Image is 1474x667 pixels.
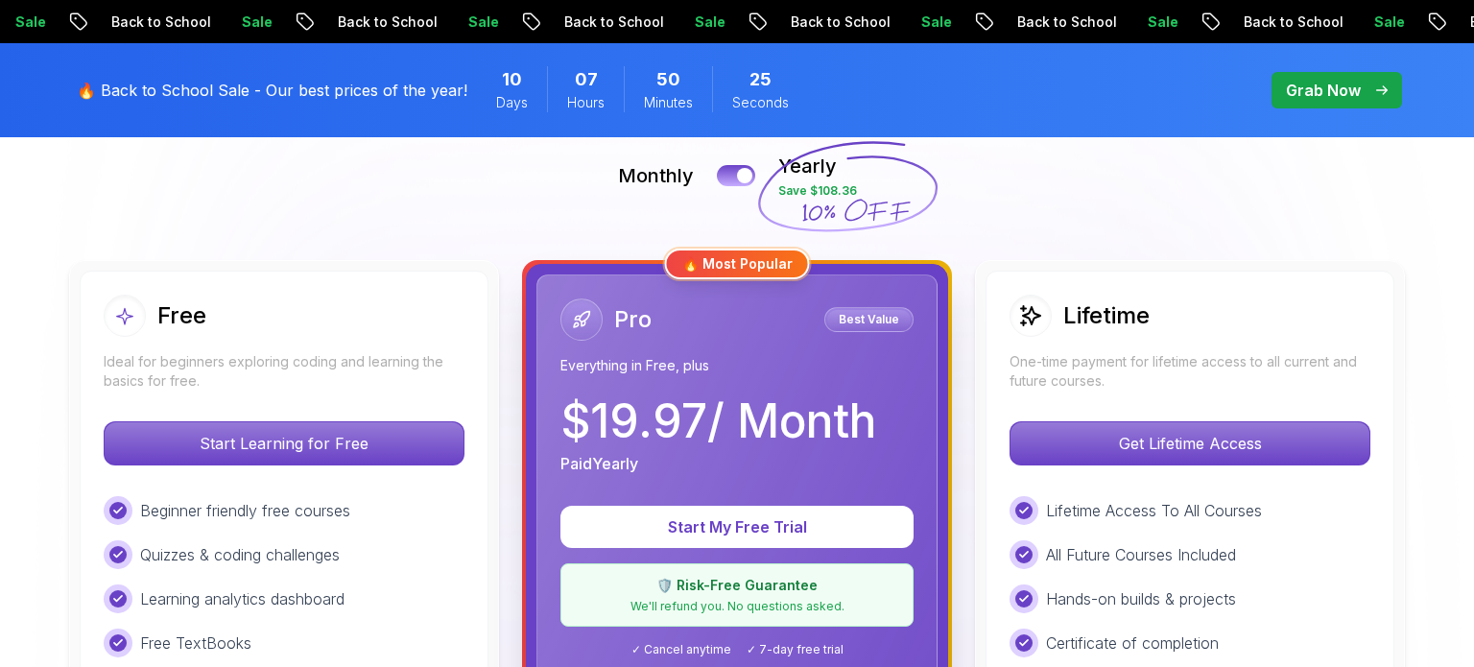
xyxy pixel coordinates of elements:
span: 25 Seconds [749,66,772,93]
p: Learning analytics dashboard [140,587,345,610]
h2: Lifetime [1063,300,1150,331]
p: All Future Courses Included [1046,543,1236,566]
p: Quizzes & coding challenges [140,543,340,566]
p: Back to School [761,12,892,32]
p: Back to School [308,12,439,32]
p: Ideal for beginners exploring coding and learning the basics for free. [104,352,464,391]
p: Hands-on builds & projects [1046,587,1236,610]
a: Start Learning for Free [104,434,464,453]
p: Paid Yearly [560,452,638,475]
h2: Free [157,300,206,331]
p: Back to School [82,12,212,32]
p: Sale [212,12,273,32]
p: $ 19.97 / Month [560,398,876,444]
span: 7 Hours [575,66,598,93]
p: One-time payment for lifetime access to all current and future courses. [1010,352,1370,391]
span: Hours [567,93,605,112]
p: Back to School [987,12,1118,32]
span: ✓ 7-day free trial [747,642,844,657]
p: Monthly [618,162,694,189]
p: We'll refund you. No questions asked. [573,599,901,614]
button: Get Lifetime Access [1010,421,1370,465]
span: Days [496,93,528,112]
button: Start Learning for Free [104,421,464,465]
p: Beginner friendly free courses [140,499,350,522]
p: Certificate of completion [1046,631,1219,655]
p: Start Learning for Free [105,422,464,465]
p: Everything in Free, plus [560,356,914,375]
p: Lifetime Access To All Courses [1046,499,1262,522]
span: Seconds [732,93,789,112]
button: Start My Free Trial [560,506,914,548]
p: Sale [1344,12,1406,32]
span: Minutes [644,93,693,112]
p: 🛡️ Risk-Free Guarantee [573,576,901,595]
p: Grab Now [1286,79,1361,102]
p: Sale [1118,12,1179,32]
span: 10 Days [502,66,522,93]
span: ✓ Cancel anytime [631,642,731,657]
a: Start My Free Trial [560,517,914,536]
p: 🔥 Back to School Sale - Our best prices of the year! [77,79,467,102]
p: Back to School [535,12,665,32]
h2: Pro [614,304,652,335]
p: Get Lifetime Access [1010,422,1369,465]
p: Start My Free Trial [583,515,891,538]
p: Sale [665,12,726,32]
span: 50 Minutes [656,66,680,93]
p: Sale [892,12,953,32]
p: Best Value [827,310,911,329]
p: Sale [439,12,500,32]
p: Free TextBooks [140,631,251,655]
p: Back to School [1214,12,1344,32]
a: Get Lifetime Access [1010,434,1370,453]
